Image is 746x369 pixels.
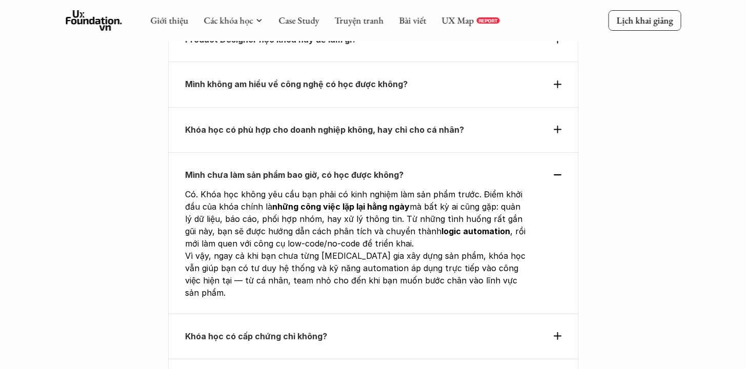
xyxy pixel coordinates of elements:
[185,34,356,45] strong: Product Designer học khóa này để làm gì?
[272,201,410,212] strong: những công việc lặp lại hằng ngày
[616,14,673,26] p: Lịch khai giảng
[441,226,510,236] strong: logic automation
[185,170,404,180] strong: Mình chưa làm sản phẩm bao giờ, có học được không?
[608,10,681,30] a: Lịch khai giảng
[204,14,253,26] a: Các khóa học
[334,14,384,26] a: Truyện tranh
[399,14,426,26] a: Bài viết
[185,125,464,135] strong: Khóa học có phù hợp cho doanh nghiệp không, hay chỉ cho cá nhân?
[150,14,188,26] a: Giới thiệu
[278,14,319,26] a: Case Study
[478,17,497,24] p: REPORT
[185,250,528,299] p: Vì vậy, ngay cả khi bạn chưa từng [MEDICAL_DATA] gia xây dựng sản phẩm, khóa học vẫn giúp bạn có ...
[185,188,528,250] p: Có. Khóa học không yêu cầu bạn phải có kinh nghiệm làm sản phẩm trước. Điểm khởi đầu của khóa chí...
[441,14,474,26] a: UX Map
[185,331,327,341] strong: Khóa học có cấp chứng chỉ không?
[476,17,499,24] a: REPORT
[185,79,408,89] strong: Mình không am hiểu về công nghệ có học được không?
